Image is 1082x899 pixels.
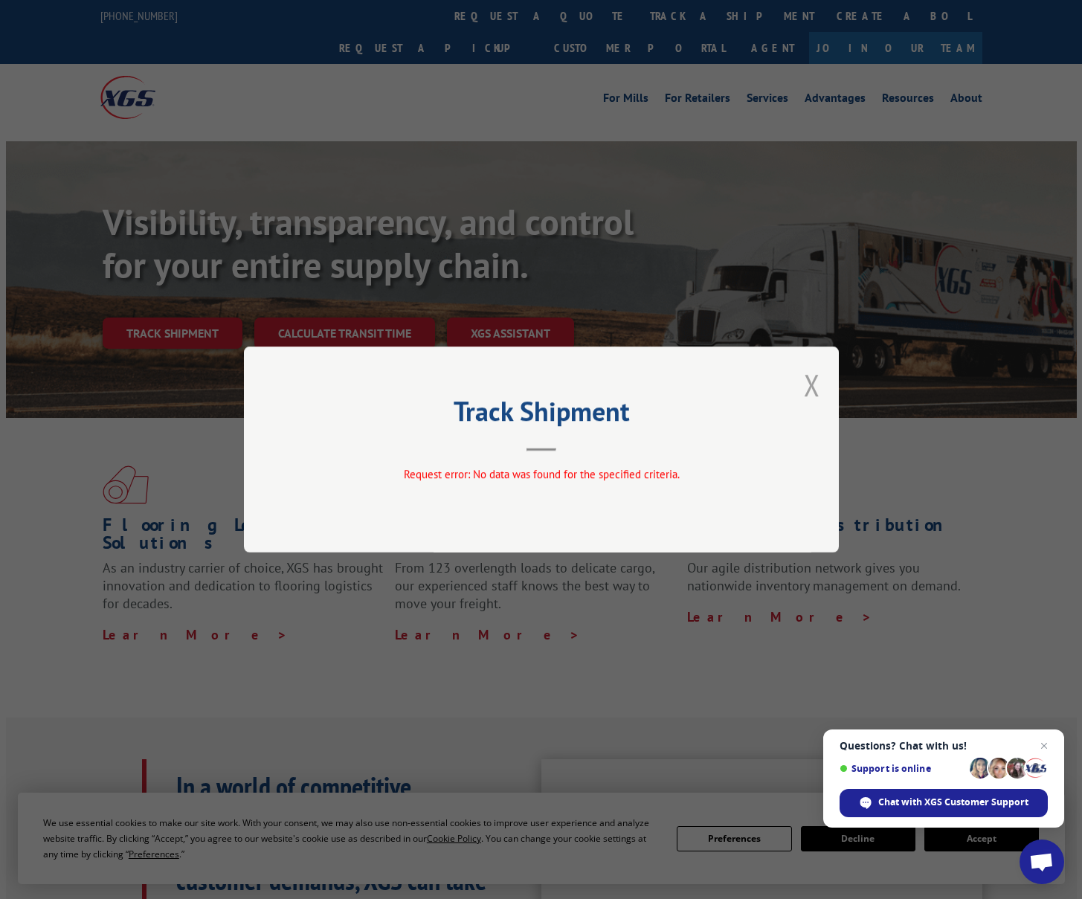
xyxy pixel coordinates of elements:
[878,796,1028,809] span: Chat with XGS Customer Support
[804,365,820,405] button: Close modal
[1035,737,1053,755] span: Close chat
[840,763,965,774] span: Support is online
[840,789,1048,817] div: Chat with XGS Customer Support
[318,401,764,429] h2: Track Shipment
[1020,840,1064,884] div: Open chat
[403,467,679,481] span: Request error: No data was found for the specified criteria.
[840,740,1048,752] span: Questions? Chat with us!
